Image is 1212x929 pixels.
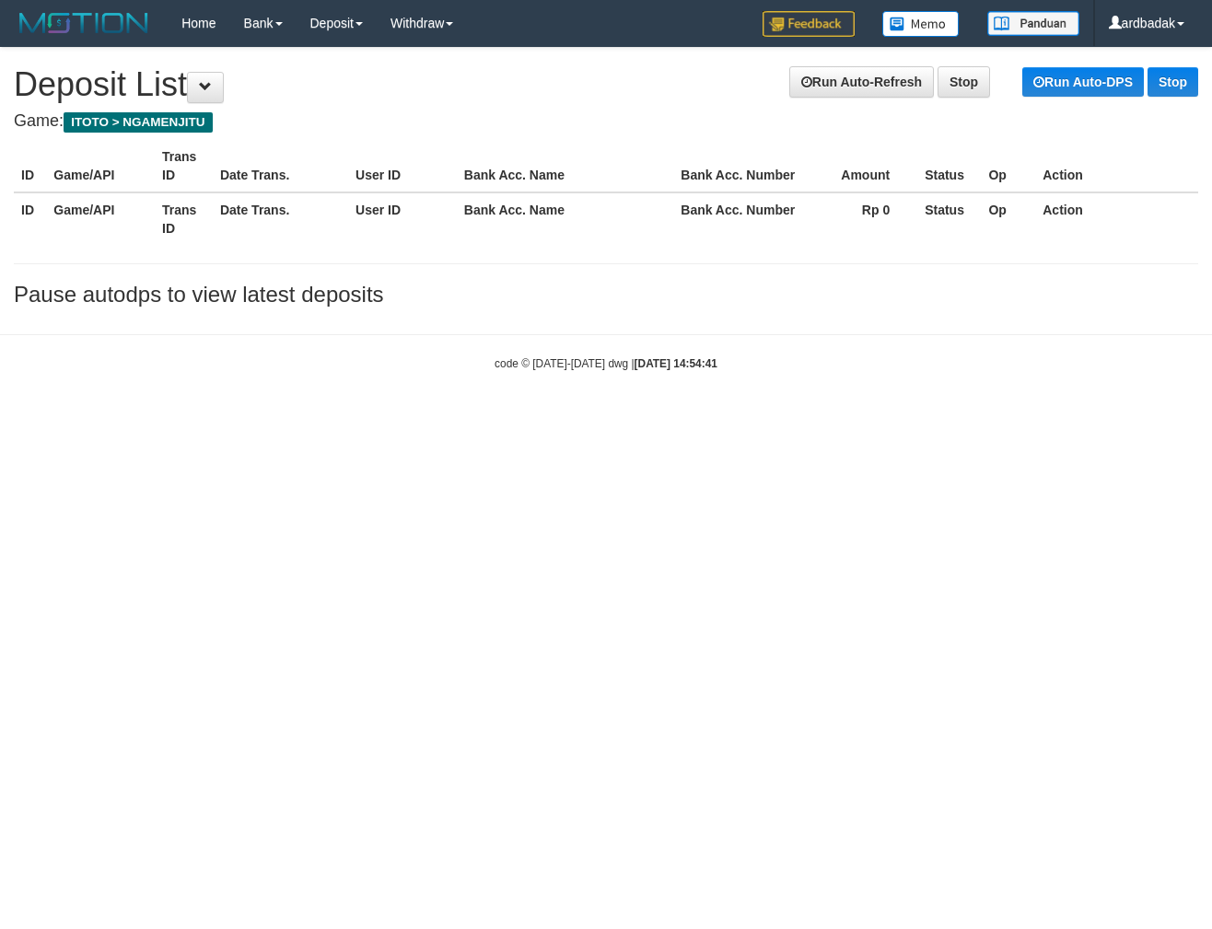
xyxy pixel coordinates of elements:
th: Bank Acc. Name [457,192,673,245]
small: code © [DATE]-[DATE] dwg | [495,357,717,370]
th: User ID [348,192,457,245]
th: User ID [348,140,457,192]
h3: Pause autodps to view latest deposits [14,283,1198,307]
img: Feedback.jpg [763,11,855,37]
strong: [DATE] 14:54:41 [635,357,717,370]
th: ID [14,192,46,245]
th: Amount [809,140,917,192]
th: Date Trans. [213,192,348,245]
th: Game/API [46,140,155,192]
th: Bank Acc. Name [457,140,673,192]
img: Button%20Memo.svg [882,11,960,37]
th: Bank Acc. Number [673,140,809,192]
th: Game/API [46,192,155,245]
th: ID [14,140,46,192]
h4: Game: [14,112,1198,131]
img: MOTION_logo.png [14,9,154,37]
a: Run Auto-Refresh [789,66,934,98]
img: panduan.png [987,11,1079,36]
th: Bank Acc. Number [673,192,809,245]
th: Op [981,192,1035,245]
th: Status [917,192,981,245]
h1: Deposit List [14,66,1198,103]
a: Stop [938,66,990,98]
a: Stop [1148,67,1198,97]
th: Action [1035,192,1198,245]
th: Op [981,140,1035,192]
th: Trans ID [155,192,213,245]
th: Rp 0 [809,192,917,245]
th: Date Trans. [213,140,348,192]
span: ITOTO > NGAMENJITU [64,112,213,133]
a: Run Auto-DPS [1022,67,1144,97]
th: Trans ID [155,140,213,192]
th: Status [917,140,981,192]
th: Action [1035,140,1198,192]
